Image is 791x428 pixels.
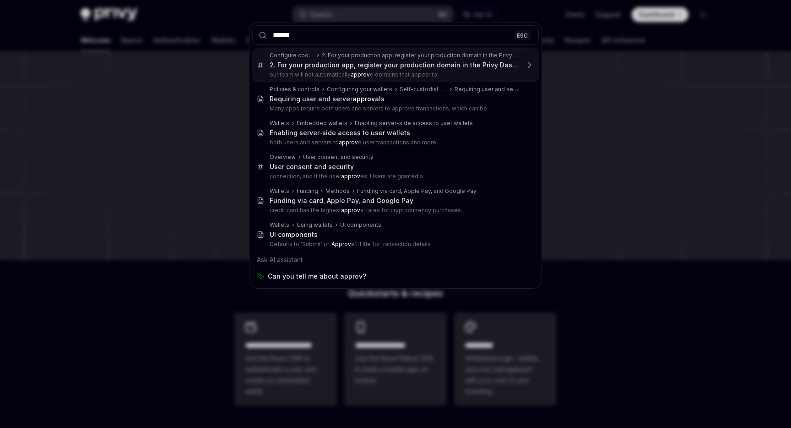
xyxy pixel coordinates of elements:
[270,86,320,93] div: Policies & controls
[351,71,370,78] b: approv
[270,71,520,78] p: our team will not automatically e domains that appear to
[270,163,354,171] div: User consent and security
[352,95,375,103] b: approv
[297,120,347,127] div: Embedded wallets
[514,30,531,40] div: ESC
[341,173,360,180] b: approv
[268,272,366,281] span: Can you tell me about approv?
[270,95,385,103] div: Requiring user and server als
[355,120,473,127] div: Enabling server-side access to user wallets
[325,187,350,195] div: Methods
[252,252,539,268] div: Ask AI assistant
[270,129,410,137] div: Enabling server-side access to user wallets
[270,221,289,229] div: Wallets
[297,187,318,195] div: Funding
[270,187,289,195] div: Wallets
[270,207,520,214] p: credit card has the highest al rates for cryptocurrency purchases.
[270,230,318,239] div: UI components
[270,241,520,248] p: Defaults to 'Submit' or ' e'. Title for transaction details
[270,139,520,146] p: both users and servers to e user transactions and more.
[270,154,296,161] div: Overview
[270,197,413,205] div: Funding via card, Apple Pay, and Google Pay
[455,86,520,93] div: Requiring user and server approvals
[340,221,381,229] div: UI components
[331,241,351,247] b: Approv
[270,120,289,127] div: Wallets
[270,52,314,59] div: Configure cookies
[303,154,374,161] div: User consent and security
[327,86,392,93] div: Configuring your wallets
[270,61,520,69] div: 2. For your production app, register your production domain in the Privy Dashboard
[270,105,520,112] p: Many apps require both users and servers to approve transactions, which can be
[297,221,333,229] div: Using wallets
[400,86,447,93] div: Self-custodial user wallets
[270,173,520,180] p: connection, and if the user es: Users are granted a
[322,52,520,59] div: 2. For your production app, register your production domain in the Privy Dashboard
[341,207,360,214] b: approv
[357,187,477,195] div: Funding via card, Apple Pay, and Google Pay
[339,139,358,146] b: approv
